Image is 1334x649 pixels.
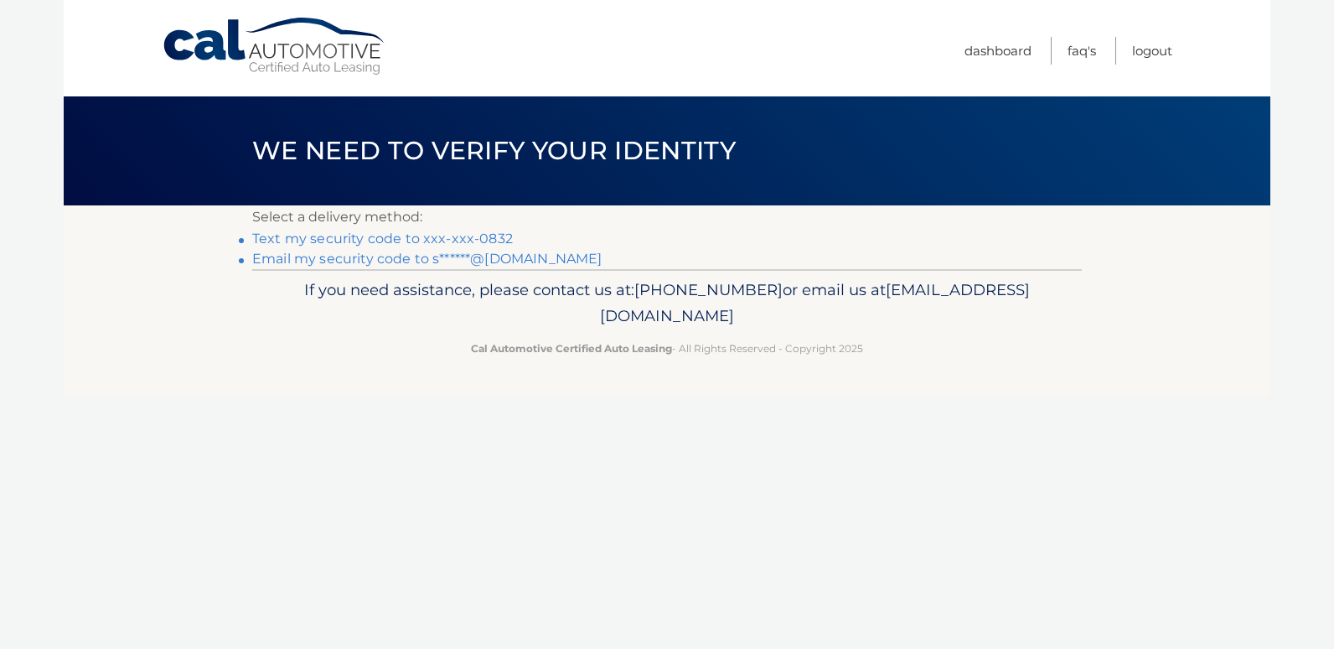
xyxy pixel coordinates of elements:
a: Logout [1132,37,1172,65]
span: [PHONE_NUMBER] [634,280,783,299]
a: Text my security code to xxx-xxx-0832 [252,231,513,247]
a: FAQ's [1068,37,1096,65]
a: Dashboard [964,37,1032,65]
p: If you need assistance, please contact us at: or email us at [263,277,1071,330]
p: - All Rights Reserved - Copyright 2025 [263,340,1071,357]
strong: Cal Automotive Certified Auto Leasing [471,342,672,355]
p: Select a delivery method: [252,205,1082,229]
a: Email my security code to s******@[DOMAIN_NAME] [252,251,602,267]
a: Cal Automotive [162,17,388,76]
span: We need to verify your identity [252,135,736,166]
